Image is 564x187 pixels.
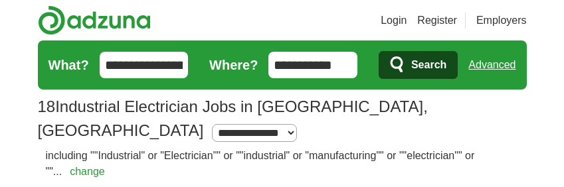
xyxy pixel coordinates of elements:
[476,13,527,29] a: Employers
[38,97,428,139] h1: Industrial Electrician Jobs in [GEOGRAPHIC_DATA], [GEOGRAPHIC_DATA]
[38,5,151,35] img: Adzuna logo
[468,52,516,78] a: Advanced
[70,166,105,177] a: change
[46,148,519,180] h2: including ""Industrial" or "Electrician"" or ""industrial" or "manufacturing"" or ""electrician""...
[209,55,258,75] label: Where?
[417,13,457,29] a: Register
[411,52,446,78] span: Search
[48,55,89,75] label: What?
[38,95,56,119] span: 18
[381,13,407,29] a: Login
[379,51,458,79] button: Search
